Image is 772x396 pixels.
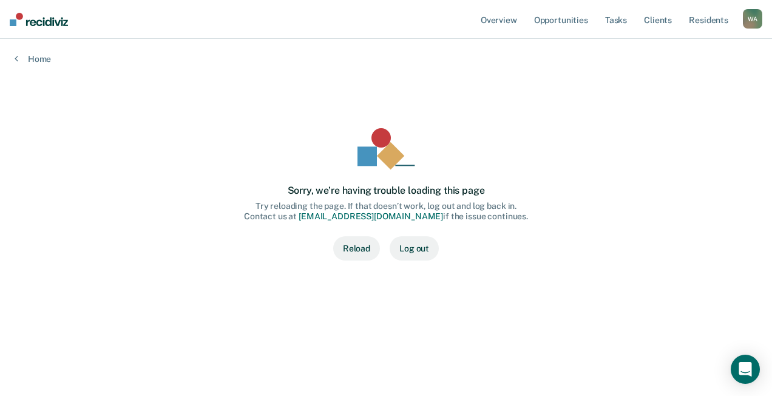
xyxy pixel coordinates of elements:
[299,211,443,221] a: [EMAIL_ADDRESS][DOMAIN_NAME]
[743,9,762,29] div: W A
[390,236,439,261] button: Log out
[743,9,762,29] button: WA
[10,13,68,26] img: Recidiviz
[244,201,528,222] div: Try reloading the page. If that doesn’t work, log out and log back in. Contact us at if the issue...
[731,355,760,384] div: Open Intercom Messenger
[333,236,380,261] button: Reload
[15,53,757,64] a: Home
[288,185,485,196] div: Sorry, we’re having trouble loading this page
